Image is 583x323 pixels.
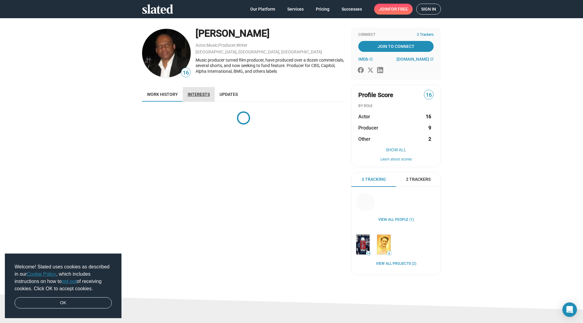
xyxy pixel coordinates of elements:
div: BY ROLE [358,104,434,109]
a: Cookie Policy [27,271,56,277]
strong: 16 [426,113,431,120]
span: 14 [366,252,370,255]
span: Interests [188,92,210,97]
mat-icon: open_in_new [369,57,373,61]
strong: 9 [428,125,431,131]
img: It Snows All the Time [377,235,390,254]
span: Other [358,136,370,142]
span: 16 [181,69,190,77]
span: for free [389,4,408,15]
span: 3 Tracking [362,177,386,182]
a: Producer [218,43,236,48]
a: Pricing [311,4,334,15]
a: Actor [196,43,206,48]
a: Our Platform [245,4,280,15]
span: Join [379,4,408,15]
span: [DOMAIN_NAME] [397,57,429,62]
span: Updates [220,92,238,97]
div: [PERSON_NAME] [196,27,345,40]
span: 2 Trackers [417,32,434,37]
a: View all Projects (2) [376,261,416,266]
span: Producer [358,125,378,131]
a: Interests [183,87,215,102]
a: Join To Connect [358,41,434,52]
img: Locker 13 [356,235,370,254]
a: Sign in [416,4,441,15]
a: Work history [142,87,183,102]
a: Services [282,4,309,15]
span: Actor [358,113,370,120]
a: Joinfor free [374,4,413,15]
div: cookieconsent [5,254,121,318]
span: Our Platform [250,4,275,15]
span: Sign in [421,4,436,14]
span: 8 [387,252,391,255]
button: Show All [358,147,434,152]
span: Welcome! Slated uses cookies as described in our , which includes instructions on how to of recei... [15,263,112,292]
span: Join To Connect [360,41,432,52]
a: Writer [236,43,247,48]
span: Pricing [316,4,329,15]
a: Successes [337,4,367,15]
a: Music [206,43,218,48]
a: It Snows All the Time [376,234,392,256]
a: dismiss cookie message [15,297,112,309]
a: View all People (1) [378,217,414,222]
span: 2 Trackers [406,177,431,182]
a: [GEOGRAPHIC_DATA], [GEOGRAPHIC_DATA], [GEOGRAPHIC_DATA] [196,49,322,54]
a: Updates [215,87,243,102]
a: IMDb [358,57,373,62]
a: [DOMAIN_NAME] [397,57,434,62]
mat-icon: open_in_new [430,57,434,61]
span: 16 [424,91,433,99]
div: Music producer turned film producer, have produced over a dozen commercials, several shorts, and ... [196,57,345,74]
img: Cornelius Ladd [142,29,191,77]
strong: 2 [428,136,431,142]
span: IMDb [358,57,368,62]
span: Services [287,4,304,15]
a: opt-out [62,279,77,284]
span: Profile Score [358,91,393,99]
button: Learn about scores [358,157,434,162]
span: Successes [342,4,362,15]
div: Open Intercom Messenger [562,302,577,317]
a: Locker 13 [355,234,371,256]
span: Work history [147,92,178,97]
div: Connect [358,32,434,37]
